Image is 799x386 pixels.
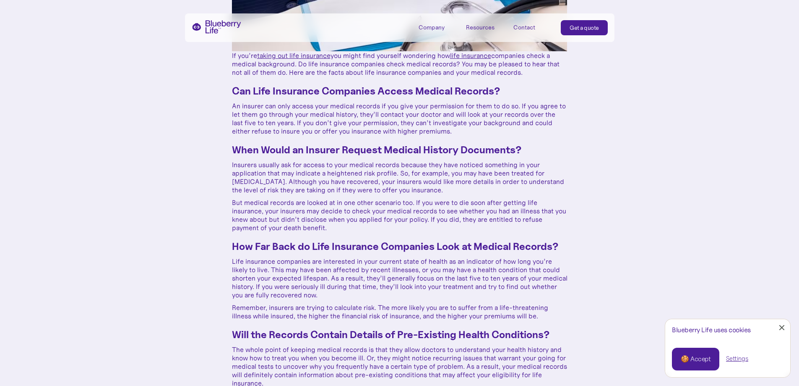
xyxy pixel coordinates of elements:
[561,20,608,35] a: Get a quote
[232,198,567,232] p: But medical records are looked at in one other scenario too. If you were to die soon after gettin...
[773,319,790,336] a: Close Cookie Popup
[257,51,331,60] a: taking out life insurance
[232,240,567,253] h3: How Far Back do Life Insurance Companies Look at Medical Records?
[232,85,567,97] h3: Can Life Insurance Companies Access Medical Records?
[726,354,748,363] a: Settings
[672,326,783,334] div: Blueberry Life uses cookies
[232,102,567,135] p: An insurer can only access your medical records if you give your permission for them to do so. If...
[672,348,719,370] a: 🍪 Accept
[232,51,567,76] p: If you’re you might find yourself wondering how companies check a medical background. Do life ins...
[232,160,567,194] p: Insurers usually ask for access to your medical records because they have noticed something in yo...
[513,24,535,31] div: Contact
[466,20,504,34] div: Resources
[681,354,711,364] div: 🍪 Accept
[419,20,456,34] div: Company
[232,303,567,320] p: Remember, insurers are trying to calculate risk. The more likely you are to suffer from a life-th...
[570,24,599,32] div: Get a quote
[419,24,445,31] div: Company
[232,328,567,341] h3: Will the Records Contain Details of Pre-Existing Health Conditions?
[466,24,494,31] div: Resources
[192,20,241,34] a: home
[232,257,567,299] p: Life insurance companies are interested in your current state of health as an indicator of how lo...
[232,144,567,156] h3: When Would an Insurer Request Medical History Documents?
[450,51,491,60] a: life insurance
[513,20,551,34] a: Contact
